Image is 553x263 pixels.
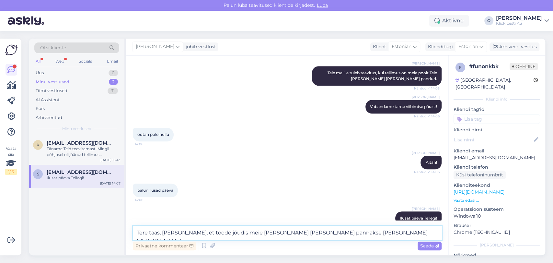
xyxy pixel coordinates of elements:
span: Teie meilile tuleb teavitus, kui tellimus on meie poolt Teie [PERSON_NAME] [PERSON_NAME] pandud. [328,70,438,81]
div: Privaatne kommentaar [133,242,196,250]
div: Ilusat päeva Teilegi! [47,175,121,181]
div: Arhiveeritud [36,114,62,121]
div: Aktiivne [429,15,469,27]
span: palun ilusad päeva [137,188,173,193]
input: Lisa nimi [454,136,533,143]
div: Täname Teid teavitamast! Mingil põhjusel oli jäänud tellimus kinnitamata. Kinnitasime nüüd käsits... [47,146,121,158]
textarea: Tere taas, [PERSON_NAME], et toode jõudis meie [PERSON_NAME] [PERSON_NAME] pannakse [PERSON_NAME]... [133,226,442,240]
div: 31 [108,88,118,94]
p: Kliendi tag'id [454,106,540,113]
span: Estonian [392,43,411,50]
span: Ilusat päeva Teilegi! [400,216,437,221]
a: [PERSON_NAME]Klick Eesti AS [496,16,549,26]
span: [PERSON_NAME] [136,43,174,50]
div: [GEOGRAPHIC_DATA], [GEOGRAPHIC_DATA] [455,77,534,90]
p: Märkmed [454,252,540,259]
span: [PERSON_NAME] [412,95,440,100]
div: AI Assistent [36,97,60,103]
span: 14:06 [135,197,159,202]
p: Chrome [TECHNICAL_ID] [454,229,540,236]
span: Nähtud ✓ 14:06 [414,114,440,119]
p: Vaata edasi ... [454,197,540,203]
div: # funonkbk [469,63,510,70]
div: Klick Eesti AS [496,21,542,26]
div: Kõik [36,105,45,112]
div: Socials [77,57,93,66]
div: Tiimi vestlused [36,88,67,94]
div: O [484,16,493,25]
span: Otsi kliente [40,44,66,51]
div: Uus [36,70,44,76]
div: Arhiveeri vestlus [490,42,539,51]
div: juhib vestlust [183,43,216,50]
p: Kliendi email [454,148,540,154]
span: ootan pole hullu [137,132,169,137]
p: [EMAIL_ADDRESS][DOMAIN_NAME] [454,154,540,161]
p: Kliendi telefon [454,164,540,171]
div: Klient [370,43,386,50]
span: [PERSON_NAME] [412,61,440,66]
div: Kliendi info [454,96,540,102]
span: Luba [315,2,330,8]
span: Saada [420,243,439,249]
div: Minu vestlused [36,79,69,85]
div: Küsi telefoninumbrit [454,171,506,179]
span: K [37,142,40,147]
span: s [37,172,39,176]
span: [PERSON_NAME] [412,206,440,211]
span: [PERSON_NAME] [412,150,440,155]
span: Offline [510,63,538,70]
div: Klienditugi [425,43,453,50]
a: [URL][DOMAIN_NAME] [454,189,504,195]
span: Minu vestlused [62,126,91,132]
img: Askly Logo [5,44,17,56]
input: Lisa tag [454,114,540,124]
div: [PERSON_NAME] [454,242,540,248]
span: Nähtud ✓ 14:05 [414,86,440,91]
div: 2 [109,79,118,85]
div: Web [54,57,65,66]
span: Aitäh! [426,160,437,165]
div: 1 / 3 [5,169,17,175]
div: Vaata siia [5,146,17,175]
p: Klienditeekond [454,182,540,189]
span: Estonian [458,43,478,50]
span: Ksepa30@gmail.com [47,140,114,146]
div: 0 [109,70,118,76]
span: Vabandame tarne viibimise pärast! [370,104,437,109]
p: Brauser [454,222,540,229]
div: All [34,57,42,66]
div: [DATE] 15:43 [100,158,121,162]
div: Email [106,57,119,66]
p: Operatsioonisüsteem [454,206,540,213]
p: Kliendi nimi [454,126,540,133]
span: Nähtud ✓ 14:06 [414,170,440,174]
span: 14:06 [135,142,159,147]
span: sisalik22@hotmail.com [47,169,114,175]
p: Windows 10 [454,213,540,220]
span: f [459,65,462,70]
div: [PERSON_NAME] [496,16,542,21]
div: [DATE] 14:07 [100,181,121,186]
